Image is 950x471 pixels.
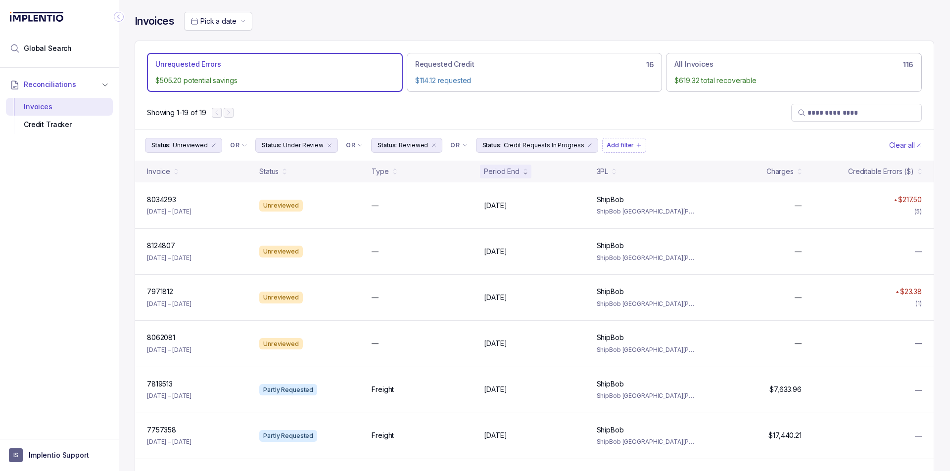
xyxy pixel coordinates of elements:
[226,138,251,152] button: Filter Chip Connector undefined
[147,391,191,401] p: [DATE] – [DATE]
[155,59,221,69] p: Unrequested Errors
[768,430,802,440] p: $17,440.21
[145,138,887,153] ul: Filter Group
[147,287,173,297] p: 7971812
[415,59,475,69] p: Requested Credit
[915,385,922,395] span: —
[915,339,922,348] span: —
[147,167,170,176] div: Invoice
[9,448,110,462] button: User initialsImplentio Support
[147,207,191,216] p: [DATE] – [DATE]
[399,140,428,150] p: Reviewed
[597,253,697,263] p: ShipBob [GEOGRAPHIC_DATA][PERSON_NAME]
[415,76,654,86] p: $114.12 requested
[259,200,303,212] div: Unreviewed
[14,98,105,116] div: Invoices
[482,140,502,150] p: Status:
[848,167,914,176] div: Creditable Errors ($)
[889,140,915,150] p: Clear all
[147,195,176,205] p: 8034293
[259,430,317,442] div: Partly Requested
[450,141,468,149] li: Filter Chip Connector undefined
[147,299,191,309] p: [DATE] – [DATE]
[255,138,338,153] button: Filter Chip Under Review
[6,74,113,95] button: Reconciliations
[326,141,333,149] div: remove content
[597,425,624,435] p: ShipBob
[29,450,89,460] p: Implentio Support
[372,201,379,211] p: —
[597,287,624,297] p: ShipBob
[147,53,922,92] ul: Action Tab Group
[915,247,922,257] span: —
[283,140,324,150] p: Under Review
[147,241,175,251] p: 8124807
[372,339,379,348] p: —
[262,140,281,150] p: Status:
[147,437,191,447] p: [DATE] – [DATE]
[371,138,442,153] button: Filter Chip Reviewed
[602,138,646,153] li: Filter Chip Add filter
[190,16,236,26] search: Date Range Picker
[372,167,388,176] div: Type
[674,59,713,69] p: All Invoices
[346,141,363,149] li: Filter Chip Connector undefined
[200,17,236,25] span: Pick a date
[484,247,507,257] p: [DATE]
[173,140,208,150] p: Unreviewed
[113,11,125,23] div: Collapse Icon
[346,141,355,149] p: OR
[597,167,609,176] div: 3PL
[597,345,697,355] p: ShipBob [GEOGRAPHIC_DATA][PERSON_NAME]
[147,108,206,118] div: Remaining page entries
[597,207,697,216] p: ShipBob [GEOGRAPHIC_DATA][PERSON_NAME]
[894,199,897,201] img: red pointer upwards
[769,385,802,394] p: $7,633.96
[896,291,899,293] img: red pointer upwards
[342,138,367,152] button: Filter Chip Connector undefined
[586,141,594,149] div: remove content
[646,61,654,69] h6: 16
[795,247,802,257] p: —
[9,448,23,462] span: User initials
[484,201,507,211] p: [DATE]
[259,246,303,257] div: Unreviewed
[900,287,922,297] p: $23.38
[430,141,438,149] div: remove content
[597,437,697,447] p: ShipBob [GEOGRAPHIC_DATA][PERSON_NAME]
[504,140,584,150] p: Credit Requests In Progress
[914,207,922,216] div: (5)
[151,140,171,150] p: Status:
[597,241,624,251] p: ShipBob
[446,138,472,152] button: Filter Chip Connector undefined
[450,141,460,149] p: OR
[147,345,191,355] p: [DATE] – [DATE]
[484,339,507,348] p: [DATE]
[795,339,802,348] p: —
[259,292,303,303] div: Unreviewed
[597,379,624,389] p: ShipBob
[378,140,397,150] p: Status:
[14,116,105,133] div: Credit Tracker
[372,430,394,440] p: Freight
[476,138,599,153] button: Filter Chip Credit Requests In Progress
[372,385,394,394] p: Freight
[145,138,222,153] button: Filter Chip Unreviewed
[372,247,379,257] p: —
[147,108,206,118] p: Showing 1-19 of 19
[147,425,176,435] p: 7757358
[674,76,913,86] p: $619.32 total recoverable
[597,333,624,343] p: ShipBob
[484,293,507,302] p: [DATE]
[903,61,913,69] h6: 116
[484,167,520,176] div: Period End
[597,299,697,309] p: ShipBob [GEOGRAPHIC_DATA][PERSON_NAME]
[915,299,922,308] div: (1)
[259,384,317,396] div: Partly Requested
[147,379,173,389] p: 7819513
[372,293,379,302] p: —
[6,96,113,136] div: Reconciliations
